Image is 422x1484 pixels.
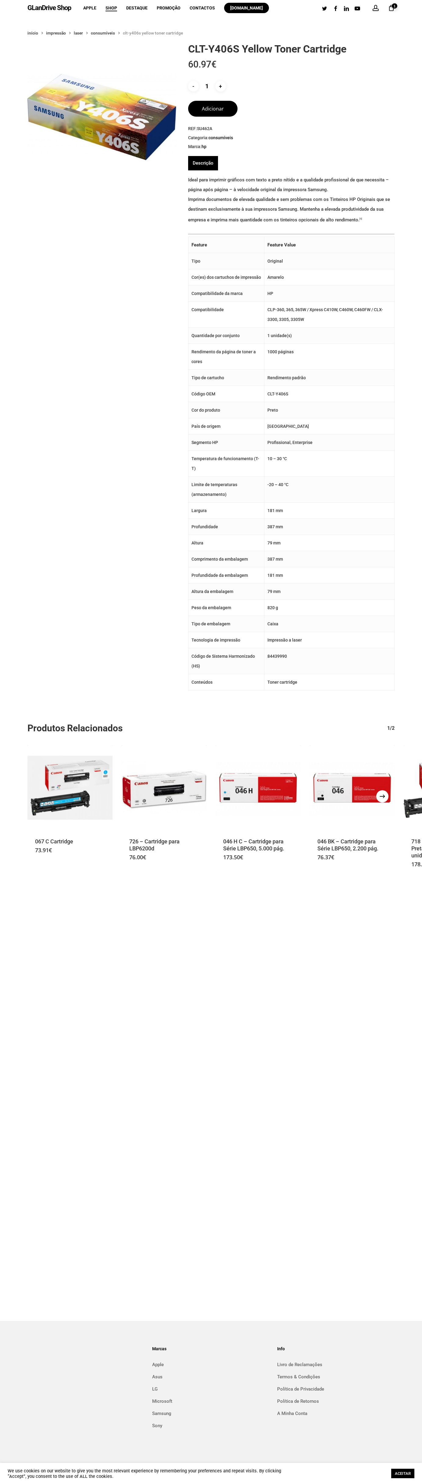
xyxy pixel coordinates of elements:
[188,551,264,567] td: Comprimento da embalagem
[152,1421,270,1431] a: Sony
[264,344,395,370] td: 1000 páginas
[152,1384,270,1394] a: LG
[223,838,293,853] a: 046 H C – Cartridge para Série LBP650, 5.000 pág.
[215,81,226,92] input: +
[188,451,264,477] td: Temperatura de funcionamento (T-T)
[188,328,264,344] td: Quantidade por conjunto
[152,1344,270,1354] h4: Marcas
[188,567,264,584] td: Profundidade da embalagem
[392,3,397,9] span: 1
[264,674,395,690] td: Toner cartridge
[46,30,66,36] a: Impressão
[223,853,243,861] bdi: 173.50
[264,237,395,253] th: Feature Value
[264,253,395,269] td: Original
[264,477,395,503] td: -20 – 40 °C
[122,745,207,830] img: Placeholder
[391,1469,414,1478] a: ACEITAR
[188,101,238,117] button: Adicionar
[83,6,96,10] a: Apple
[188,81,199,92] input: -
[264,286,395,302] td: HP
[188,126,395,132] span: REF:
[317,838,387,853] a: 046 BK – Cartridge para Série LBP650, 2.200 pág.
[200,81,214,92] input: Product quantity
[264,451,395,477] td: 10 – 30 °C
[35,838,105,846] a: 067 C Cartridge
[83,5,96,10] span: Apple
[188,302,264,328] td: Compatibilidade
[143,853,146,861] span: €
[211,59,216,70] span: €
[277,1360,395,1369] a: Livro de Reclamações
[264,551,395,567] td: 387 mm
[27,722,399,734] h2: Produtos Relacionados
[264,328,395,344] td: 1 unidade(s)
[188,42,395,55] h1: CLT-Y406S Yellow Toner Cartridge
[277,1384,395,1394] a: Política de Privacidade
[27,745,113,830] img: Placeholder
[381,722,395,734] div: 1/2
[49,846,52,854] span: €
[126,5,148,10] span: Destaque
[277,1409,395,1418] a: A Minha Conta
[264,535,395,551] td: 79 mm
[188,584,264,600] td: Altura da embalagem
[105,6,117,10] a: Shop
[264,435,395,451] td: Profissional, Enterprise
[388,5,395,11] a: Cart
[188,175,395,232] p: Ideal para imprimir gráficos com texto a preto nítido e a qualidade profissional de que necessita...
[277,1372,395,1382] a: Termos & Condições
[188,535,264,551] td: Altura
[152,1409,270,1418] a: Samsung
[264,302,395,328] td: CLP-360, 365, 365W / Xpress C410W, C460W, C460FW / CLX-3300, 3305, 3305W
[188,269,264,286] td: Cor(es) dos cartuchos de impressão
[240,853,243,861] span: €
[277,1344,395,1354] h4: Info
[35,846,52,854] bdi: 73.91
[152,1360,270,1369] a: Apple
[264,600,395,616] td: 820 g
[27,5,71,11] a: GLanDrive Shop
[310,745,395,830] a: 046 BK - Cartridge para Série LBP650, 2.200 pág.
[8,1468,292,1479] div: We use cookies on our website to give you the most relevant experience by remembering your prefer...
[27,30,38,36] a: Início
[264,269,395,286] td: Amarelo
[188,237,264,253] th: Feature
[188,286,264,302] td: Compatibilidade da marca
[188,59,216,70] bdi: 60.97
[264,584,395,600] td: 79 mm
[202,144,206,149] a: HP
[126,6,148,10] a: Destaque
[224,6,269,10] a: [DOMAIN_NAME]
[193,156,213,170] a: Descrição
[310,745,395,830] img: Placeholder
[376,790,388,802] button: Next
[123,31,183,35] span: CLT-Y406S Yellow Toner Cartridge
[188,519,264,535] td: Profundidade
[105,5,117,10] span: Shop
[188,386,264,402] td: Código OEM
[264,567,395,584] td: 181 mm
[74,30,83,36] a: Laser
[188,616,264,632] td: Tipo de embalagem
[129,838,199,853] a: 726 – Cartridge para LBP6200d
[129,853,146,861] bdi: 76.00
[188,402,264,418] td: Cor do produto
[91,30,115,36] a: Consumíveis
[264,370,395,386] td: Rendimento padrão
[188,632,264,648] td: Tecnologia de impressão
[317,853,334,861] bdi: 76.37
[188,135,395,141] span: Categoria:
[216,745,301,830] img: Placeholder
[27,745,113,830] a: 067 C Cartridge
[264,503,395,519] td: 181 mm
[277,1396,395,1406] a: Política de Retornos
[188,674,264,690] td: Conteúdos
[197,126,212,131] span: SU462A
[209,135,233,140] a: Consumíveis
